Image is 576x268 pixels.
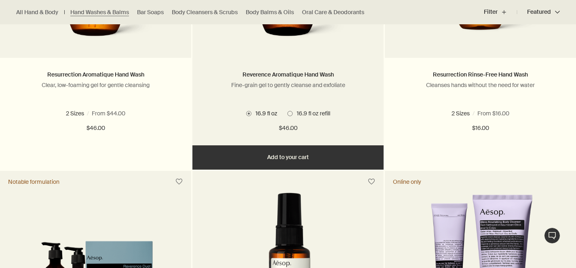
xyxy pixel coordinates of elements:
[364,174,379,189] button: Save to cabinet
[205,81,371,89] p: Fine-grain gel to gently cleanse and exfoliate
[172,174,186,189] button: Save to cabinet
[302,9,364,16] a: Oral Care & Deodorants
[393,178,421,185] div: Online only
[251,110,277,117] span: 16.9 fl oz
[517,2,560,22] button: Featured
[489,110,515,117] span: 16.9 fl oz
[246,9,294,16] a: Body Balms & Oils
[192,145,384,170] button: Add to your cart - $46.00
[544,228,560,244] button: Live Assistance
[484,2,517,22] button: Filter
[8,178,59,185] div: Notable formulation
[293,110,330,117] span: 16.9 fl oz refill
[70,9,129,16] a: Hand Washes & Balms
[16,9,58,16] a: All Hand & Body
[137,9,164,16] a: Bar Soaps
[279,123,297,133] span: $46.00
[472,123,489,133] span: $16.00
[433,71,528,78] a: Resurrection Rinse-Free Hand Wash
[59,110,85,117] span: 16.9 fl oz
[47,71,144,78] a: Resurrection Aromatique Hand Wash
[452,110,473,117] span: 1.6 fl oz
[397,81,564,89] p: Cleanses hands without the need for water
[172,9,238,16] a: Body Cleansers & Scrubs
[12,81,179,89] p: Clear, low-foaming gel for gentle cleansing
[100,110,138,117] span: 16.9 fl oz refill
[87,123,105,133] span: $46.00
[243,71,334,78] a: Reverence Aromatique Hand Wash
